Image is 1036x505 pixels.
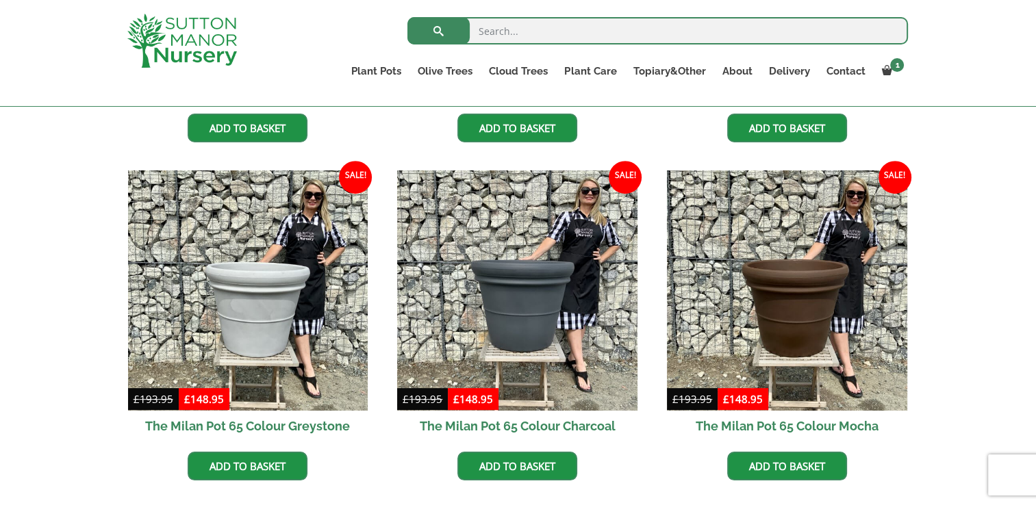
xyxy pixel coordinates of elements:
[128,411,368,441] h2: The Milan Pot 65 Colour Greystone
[667,411,907,441] h2: The Milan Pot 65 Colour Mocha
[760,62,818,81] a: Delivery
[672,392,679,406] span: £
[879,161,911,194] span: Sale!
[453,392,459,406] span: £
[727,114,847,142] a: Add to basket: “The Milan Pot 65 Colour Clay”
[873,62,908,81] a: 1
[407,17,908,44] input: Search...
[188,452,307,480] a: Add to basket: “The Milan Pot 65 Colour Greystone”
[188,114,307,142] a: Add to basket: “The Milan Pot 65 Colour Snow White”
[609,161,642,194] span: Sale!
[134,392,173,406] bdi: 193.95
[184,392,224,406] bdi: 148.95
[403,392,442,406] bdi: 193.95
[128,170,368,441] a: Sale! The Milan Pot 65 Colour Greystone
[339,161,372,194] span: Sale!
[403,392,409,406] span: £
[667,170,907,411] img: The Milan Pot 65 Colour Mocha
[818,62,873,81] a: Contact
[134,392,140,406] span: £
[624,62,713,81] a: Topiary&Other
[397,170,637,411] img: The Milan Pot 65 Colour Charcoal
[343,62,409,81] a: Plant Pots
[481,62,556,81] a: Cloud Trees
[723,392,729,406] span: £
[890,58,904,72] span: 1
[453,392,493,406] bdi: 148.95
[723,392,763,406] bdi: 148.95
[556,62,624,81] a: Plant Care
[713,62,760,81] a: About
[457,114,577,142] a: Add to basket: “The Milan Pot 65 Colour Terracotta”
[457,452,577,480] a: Add to basket: “The Milan Pot 65 Colour Charcoal”
[672,392,712,406] bdi: 193.95
[667,170,907,441] a: Sale! The Milan Pot 65 Colour Mocha
[128,170,368,411] img: The Milan Pot 65 Colour Greystone
[127,14,237,68] img: logo
[184,392,190,406] span: £
[409,62,481,81] a: Olive Trees
[397,411,637,441] h2: The Milan Pot 65 Colour Charcoal
[397,170,637,441] a: Sale! The Milan Pot 65 Colour Charcoal
[727,452,847,480] a: Add to basket: “The Milan Pot 65 Colour Mocha”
